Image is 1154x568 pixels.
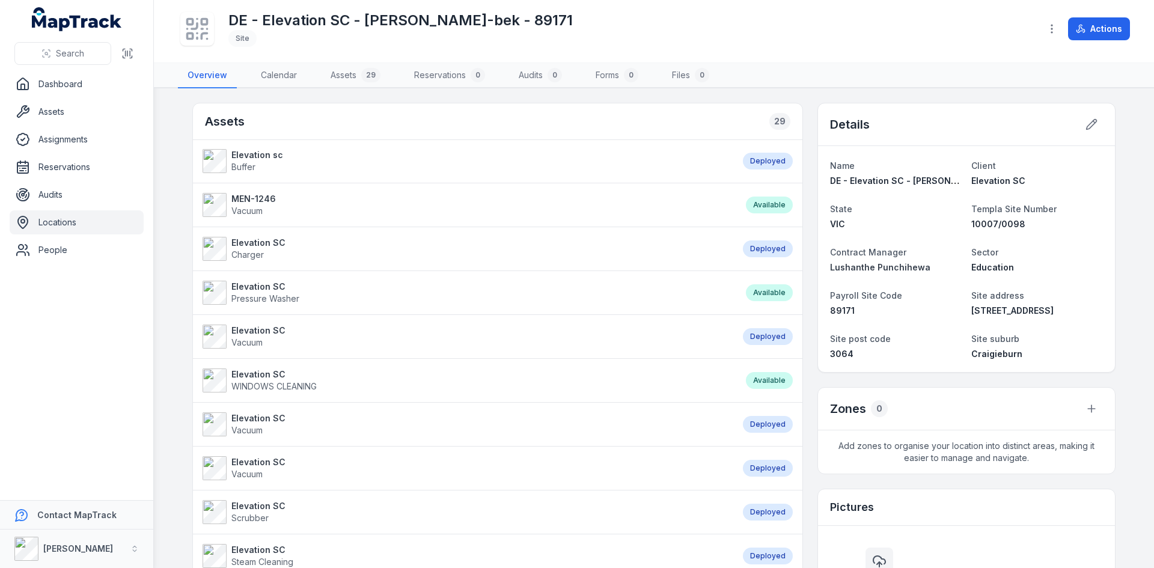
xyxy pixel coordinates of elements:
[971,160,996,171] span: Client
[56,47,84,60] span: Search
[10,210,144,234] a: Locations
[10,72,144,96] a: Dashboard
[203,500,731,524] a: Elevation SCScrubber
[971,247,998,257] span: Sector
[10,127,144,151] a: Assignments
[471,68,485,82] div: 0
[1068,17,1130,40] button: Actions
[971,305,1054,316] span: [STREET_ADDRESS]
[971,219,1025,229] span: 10007/0098
[10,100,144,124] a: Assets
[231,149,283,161] strong: Elevation sc
[231,249,264,260] span: Charger
[830,334,891,344] span: Site post code
[769,113,790,130] div: 29
[321,63,390,88] a: Assets29
[830,400,866,417] h2: Zones
[405,63,495,88] a: Reservations0
[231,237,285,249] strong: Elevation SC
[203,456,731,480] a: Elevation SCVacuum
[231,162,255,172] span: Buffer
[971,349,1022,359] span: Craigieburn
[231,425,263,435] span: Vacuum
[746,197,793,213] div: Available
[203,325,731,349] a: Elevation SCVacuum
[871,400,888,417] div: 0
[231,337,263,347] span: Vacuum
[203,368,734,392] a: Elevation SCWINDOWS CLEANING
[743,416,793,433] div: Deployed
[743,328,793,345] div: Deployed
[178,63,237,88] a: Overview
[548,68,562,82] div: 0
[203,149,731,173] a: Elevation scBuffer
[695,68,709,82] div: 0
[971,262,1014,272] span: Education
[743,504,793,521] div: Deployed
[203,237,731,261] a: Elevation SCCharger
[231,193,276,205] strong: MEN-1246
[361,68,380,82] div: 29
[231,206,263,216] span: Vacuum
[251,63,307,88] a: Calendar
[10,238,144,262] a: People
[205,113,245,130] h2: Assets
[743,548,793,564] div: Deployed
[231,544,293,556] strong: Elevation SC
[746,372,793,389] div: Available
[971,204,1057,214] span: Templa Site Number
[231,456,285,468] strong: Elevation SC
[830,116,870,133] h2: Details
[830,219,845,229] span: VIC
[43,543,113,554] strong: [PERSON_NAME]
[743,240,793,257] div: Deployed
[231,325,285,337] strong: Elevation SC
[203,281,734,305] a: Elevation SCPressure Washer
[971,290,1024,301] span: Site address
[509,63,572,88] a: Audits0
[10,183,144,207] a: Audits
[231,500,285,512] strong: Elevation SC
[818,430,1115,474] span: Add zones to organise your location into distinct areas, making it easier to manage and navigate.
[830,349,853,359] span: 3064
[586,63,648,88] a: Forms0
[231,368,317,380] strong: Elevation SC
[231,293,299,304] span: Pressure Washer
[203,412,731,436] a: Elevation SCVacuum
[203,193,734,217] a: MEN-1246Vacuum
[830,247,906,257] span: Contract Manager
[743,460,793,477] div: Deployed
[662,63,719,88] a: Files0
[971,176,1025,186] span: Elevation SC
[971,334,1019,344] span: Site suburb
[830,176,1036,186] span: DE - Elevation SC - [PERSON_NAME]-bek - 89171
[228,30,257,47] div: Site
[830,261,962,273] a: Lushanthe Punchihewa
[32,7,122,31] a: MapTrack
[743,153,793,169] div: Deployed
[228,11,573,30] h1: DE - Elevation SC - [PERSON_NAME]-bek - 89171
[231,381,317,391] span: WINDOWS CLEANING
[37,510,117,520] strong: Contact MapTrack
[231,412,285,424] strong: Elevation SC
[830,204,852,214] span: State
[231,281,299,293] strong: Elevation SC
[203,544,731,568] a: Elevation SCSteam Cleaning
[10,155,144,179] a: Reservations
[231,557,293,567] span: Steam Cleaning
[624,68,638,82] div: 0
[746,284,793,301] div: Available
[830,499,874,516] h3: Pictures
[830,290,902,301] span: Payroll Site Code
[231,513,269,523] span: Scrubber
[830,305,855,316] span: 89171
[231,469,263,479] span: Vacuum
[14,42,111,65] button: Search
[830,160,855,171] span: Name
